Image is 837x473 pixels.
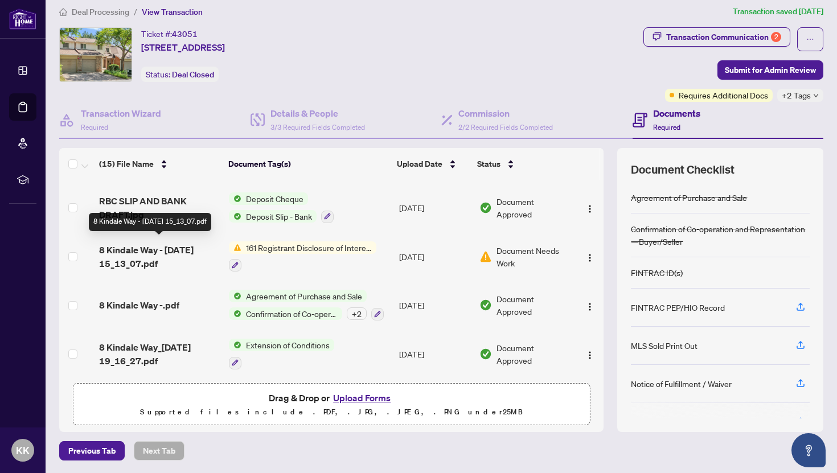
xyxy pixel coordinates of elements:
[270,106,365,120] h4: Details & People
[142,7,203,17] span: View Transaction
[392,148,472,180] th: Upload Date
[269,390,394,405] span: Drag & Drop or
[134,441,184,460] button: Next Tab
[771,32,781,42] div: 2
[477,158,500,170] span: Status
[330,390,394,405] button: Upload Forms
[16,442,30,458] span: KK
[172,69,214,80] span: Deal Closed
[395,183,475,232] td: [DATE]
[782,89,811,102] span: +2 Tags
[581,345,599,363] button: Logo
[229,339,241,351] img: Status Icon
[581,296,599,314] button: Logo
[497,293,571,318] span: Document Approved
[679,89,768,101] span: Requires Additional Docs
[80,405,582,419] p: Supported files include .PDF, .JPG, .JPEG, .PNG under 25 MB
[241,307,342,320] span: Confirmation of Co-operation and Representation—Buyer/Seller
[229,192,334,223] button: Status IconDeposit ChequeStatus IconDeposit Slip - Bank
[141,40,225,54] span: [STREET_ADDRESS]
[241,339,334,351] span: Extension of Conditions
[813,93,819,98] span: down
[68,442,116,460] span: Previous Tab
[59,441,125,460] button: Previous Tab
[733,5,823,18] article: Transaction saved [DATE]
[585,351,594,360] img: Logo
[497,342,571,367] span: Document Approved
[395,330,475,379] td: [DATE]
[241,192,308,205] span: Deposit Cheque
[229,192,241,205] img: Status Icon
[229,210,241,223] img: Status Icon
[241,210,317,223] span: Deposit Slip - Bank
[806,35,814,43] span: ellipsis
[229,339,334,369] button: Status IconExtension of Conditions
[95,148,224,180] th: (15) File Name
[479,299,492,311] img: Document Status
[717,60,823,80] button: Submit for Admin Review
[99,158,154,170] span: (15) File Name
[229,241,241,254] img: Status Icon
[585,302,594,311] img: Logo
[172,29,198,39] span: 43051
[581,199,599,217] button: Logo
[99,298,179,312] span: 8 Kindale Way -.pdf
[473,148,572,180] th: Status
[653,106,700,120] h4: Documents
[241,241,376,254] span: 161 Registrant Disclosure of Interest - Disposition ofProperty
[229,290,384,320] button: Status IconAgreement of Purchase and SaleStatus IconConfirmation of Co-operation and Representati...
[99,243,220,270] span: 8 Kindale Way - [DATE] 15_13_07.pdf
[141,27,198,40] div: Ticket #:
[631,377,732,390] div: Notice of Fulfillment / Waiver
[666,28,781,46] div: Transaction Communication
[458,123,553,131] span: 2/2 Required Fields Completed
[725,61,816,79] span: Submit for Admin Review
[72,7,129,17] span: Deal Processing
[791,433,826,467] button: Open asap
[134,5,137,18] li: /
[224,148,392,180] th: Document Tag(s)
[631,339,698,352] div: MLS Sold Print Out
[653,123,680,131] span: Required
[643,27,790,47] button: Transaction Communication2
[59,8,67,16] span: home
[395,232,475,281] td: [DATE]
[99,194,220,221] span: RBC SLIP AND BANK DRAFT.jpg
[9,9,36,30] img: logo
[631,162,735,178] span: Document Checklist
[229,290,241,302] img: Status Icon
[458,106,553,120] h4: Commission
[585,204,594,213] img: Logo
[73,384,589,426] span: Drag & Drop orUpload FormsSupported files include .PDF, .JPG, .JPEG, .PNG under25MB
[631,223,810,248] div: Confirmation of Co-operation and Representation—Buyer/Seller
[631,301,725,314] div: FINTRAC PEP/HIO Record
[631,266,683,279] div: FINTRAC ID(s)
[229,307,241,320] img: Status Icon
[479,250,492,263] img: Document Status
[270,123,365,131] span: 3/3 Required Fields Completed
[585,253,594,262] img: Logo
[89,213,211,231] div: 8 Kindale Way - [DATE] 15_13_07.pdf
[347,307,367,320] div: + 2
[497,195,571,220] span: Document Approved
[60,28,132,81] img: IMG-N12263077_1.jpg
[397,158,442,170] span: Upload Date
[81,123,108,131] span: Required
[479,201,492,214] img: Document Status
[497,244,571,269] span: Document Needs Work
[395,281,475,330] td: [DATE]
[81,106,161,120] h4: Transaction Wizard
[631,191,747,204] div: Agreement of Purchase and Sale
[241,290,367,302] span: Agreement of Purchase and Sale
[229,241,376,272] button: Status Icon161 Registrant Disclosure of Interest - Disposition ofProperty
[581,248,599,266] button: Logo
[479,348,492,360] img: Document Status
[141,67,219,82] div: Status:
[99,340,220,368] span: 8 Kindale Way_[DATE] 19_16_27.pdf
